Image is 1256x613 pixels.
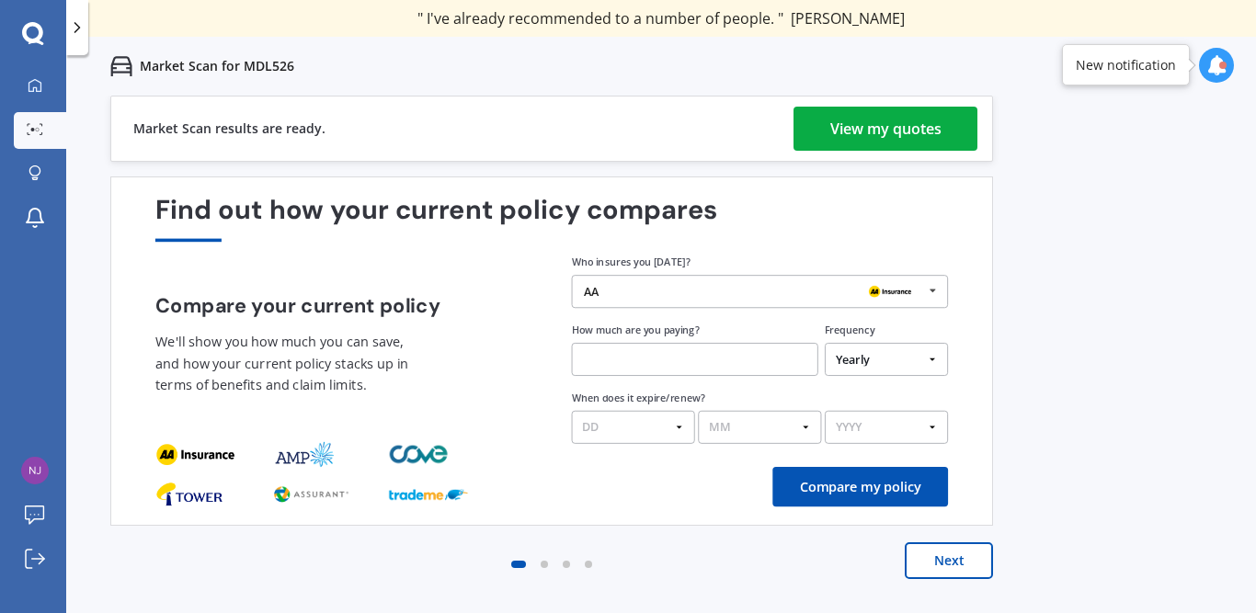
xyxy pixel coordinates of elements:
[830,107,942,151] div: View my quotes
[155,331,420,397] p: We'll show you how much you can save, and how your current policy stacks up in terms of benefits ...
[155,481,223,507] img: provider_logo_0
[389,481,468,507] img: provider_logo_2
[21,457,49,484] img: 7db6fab029f2e76f5a4d6c501f48fc5f
[905,542,993,579] button: Next
[794,107,977,151] a: View my quotes
[133,96,325,161] div: Market Scan results are ready.
[572,324,700,337] label: How much are you paying?
[110,55,132,77] img: car.f15378c7a67c060ca3f3.svg
[389,441,451,468] img: provider_logo_2
[584,286,599,298] div: AA
[772,467,948,506] button: Compare my policy
[140,57,294,75] p: Market Scan for MDL526
[572,391,705,404] label: When does it expire/renew?
[572,255,691,269] label: Who insures you [DATE]?
[155,195,948,242] div: Find out how your current policy compares
[155,441,234,468] img: provider_logo_0
[272,481,351,507] img: provider_logo_1
[155,294,532,317] h4: Compare your current policy
[825,324,874,337] label: Frequency
[863,282,916,302] img: AA.webp
[272,441,336,468] img: provider_logo_1
[1076,56,1176,74] div: New notification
